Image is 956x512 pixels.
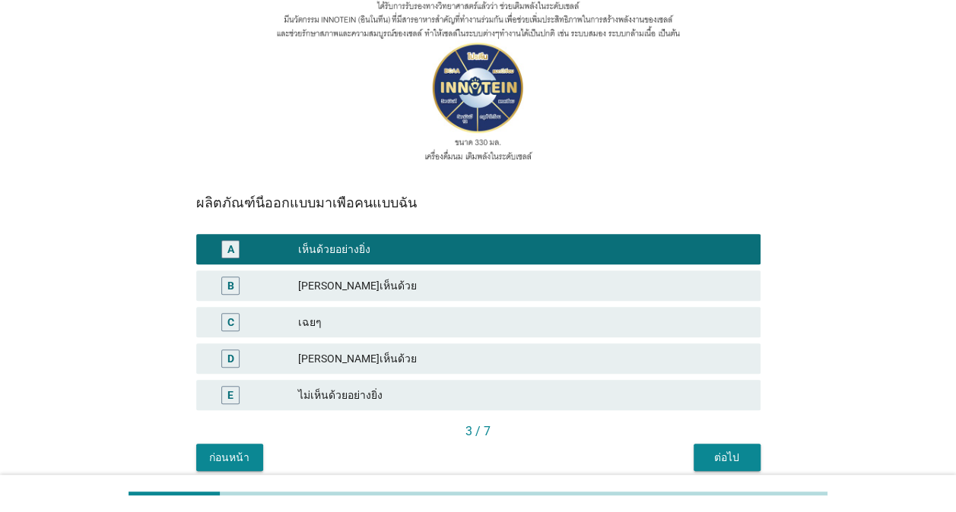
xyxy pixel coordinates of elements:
[227,242,234,258] div: A
[227,351,234,367] div: D
[298,240,748,258] div: เห็นด้วยอย่างยิ่ง
[227,278,234,294] div: B
[298,313,748,331] div: เฉยๆ
[196,444,263,471] button: ก่อนหน้า
[227,314,234,330] div: C
[208,450,251,466] div: ก่อนหน้า
[694,444,761,471] button: ต่อไป
[196,422,761,441] div: 3 / 7
[706,450,748,466] div: ต่อไป
[298,349,748,368] div: [PERSON_NAME]เห็นด้วย
[298,386,748,404] div: ไม่เห็นด้วยอย่างยิ่ง
[227,387,233,403] div: E
[196,192,761,213] div: ผลิตภัณฑ์นี้ออกแบบมาเพื่อคนแบบฉัน
[298,277,748,295] div: [PERSON_NAME]เห็นด้วย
